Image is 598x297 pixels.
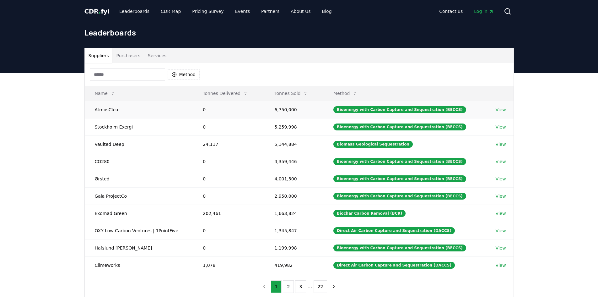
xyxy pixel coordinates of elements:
div: Direct Air Carbon Capture and Sequestration (DACCS) [333,262,455,269]
a: Partners [256,6,284,17]
td: OXY Low Carbon Ventures | 1PointFive [85,222,193,239]
a: View [495,228,506,234]
td: CO280 [85,153,193,170]
td: 202,461 [193,205,264,222]
td: 419,982 [264,256,323,274]
nav: Main [114,6,337,17]
td: 4,001,500 [264,170,323,187]
div: Bioenergy with Carbon Capture and Sequestration (BECCS) [333,158,466,165]
a: CDR Map [156,6,186,17]
button: Tonnes Delivered [198,87,253,100]
td: 0 [193,187,264,205]
a: Events [230,6,255,17]
a: View [495,107,506,113]
a: View [495,141,506,147]
td: AtmosClear [85,101,193,118]
a: Contact us [434,6,468,17]
td: 6,750,000 [264,101,323,118]
button: Method [168,69,200,80]
span: . [99,8,101,15]
a: View [495,124,506,130]
td: 1,345,847 [264,222,323,239]
button: Purchasers [112,48,144,63]
li: ... [307,283,312,290]
td: Hafslund [PERSON_NAME] [85,239,193,256]
td: 0 [193,118,264,135]
div: Biochar Carbon Removal (BCR) [333,210,406,217]
td: Vaulted Deep [85,135,193,153]
td: 4,359,446 [264,153,323,170]
button: Services [144,48,170,63]
a: Log in [469,6,498,17]
td: 2,950,000 [264,187,323,205]
td: 1,078 [193,256,264,274]
div: Biomass Geological Sequestration [333,141,413,148]
button: 2 [283,280,294,293]
td: Gaia ProjectCo [85,187,193,205]
td: 0 [193,222,264,239]
td: 0 [193,101,264,118]
a: View [495,245,506,251]
button: Tonnes Sold [269,87,313,100]
td: Stockholm Exergi [85,118,193,135]
td: 5,259,998 [264,118,323,135]
nav: Main [434,6,498,17]
td: Exomad Green [85,205,193,222]
td: 5,144,884 [264,135,323,153]
td: 1,199,998 [264,239,323,256]
div: Bioenergy with Carbon Capture and Sequestration (BECCS) [333,106,466,113]
a: View [495,262,506,268]
div: Direct Air Carbon Capture and Sequestration (DACCS) [333,227,455,234]
button: Suppliers [85,48,113,63]
a: Blog [317,6,337,17]
button: next page [328,280,339,293]
td: 0 [193,153,264,170]
a: About Us [286,6,315,17]
h1: Leaderboards [84,28,514,38]
button: 1 [271,280,282,293]
td: 24,117 [193,135,264,153]
a: View [495,158,506,165]
a: View [495,193,506,199]
div: Bioenergy with Carbon Capture and Sequestration (BECCS) [333,175,466,182]
td: Ørsted [85,170,193,187]
a: View [495,210,506,217]
td: 1,663,824 [264,205,323,222]
td: Climeworks [85,256,193,274]
div: Bioenergy with Carbon Capture and Sequestration (BECCS) [333,124,466,130]
a: View [495,176,506,182]
div: Bioenergy with Carbon Capture and Sequestration (BECCS) [333,245,466,251]
button: Method [328,87,363,100]
button: 22 [314,280,327,293]
button: 3 [295,280,306,293]
button: Name [90,87,120,100]
a: Leaderboards [114,6,154,17]
div: Bioenergy with Carbon Capture and Sequestration (BECCS) [333,193,466,200]
span: CDR fyi [84,8,110,15]
a: CDR.fyi [84,7,110,16]
span: Log in [474,8,493,14]
td: 0 [193,239,264,256]
a: Pricing Survey [187,6,229,17]
td: 0 [193,170,264,187]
